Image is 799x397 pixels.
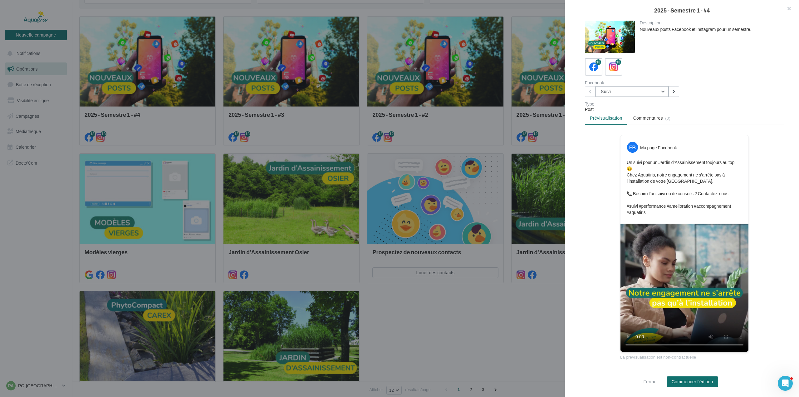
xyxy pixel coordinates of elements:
[627,159,742,216] p: Un suivi pour un Jardin d’Assainissement toujours au top ! 😊 Chez Aquatiris, notre engagement ne ...
[585,106,784,112] div: Post
[667,376,718,387] button: Commencer l'édition
[596,59,601,65] div: 13
[641,378,660,385] button: Fermer
[640,26,779,32] div: Nouveaux posts Facebook et Instagram pour un semestre.
[575,7,789,13] div: 2025 - Semestre 1 - #4
[640,145,677,151] div: Ma page Facebook
[585,81,682,85] div: Facebook
[620,352,749,360] div: La prévisualisation est non-contractuelle
[633,115,663,121] span: Commentaires
[585,102,784,106] div: Type
[627,142,638,153] div: FB
[665,116,670,121] span: (0)
[596,86,669,97] button: Suivi
[615,59,621,65] div: 13
[778,376,793,391] iframe: Intercom live chat
[640,21,779,25] div: Description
